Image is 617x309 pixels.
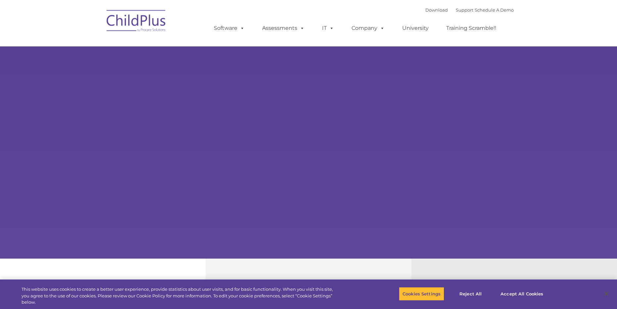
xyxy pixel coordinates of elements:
a: Assessments [256,22,311,35]
a: Training Scramble!! [440,22,503,35]
font: | [425,7,514,13]
button: Close [599,286,614,301]
button: Cookies Settings [399,287,444,301]
div: This website uses cookies to create a better user experience, provide statistics about user visit... [22,286,339,306]
img: ChildPlus by Procare Solutions [103,5,169,38]
a: Software [207,22,251,35]
a: IT [315,22,341,35]
button: Reject All [450,287,491,301]
a: Support [456,7,473,13]
a: Download [425,7,448,13]
a: Schedule A Demo [475,7,514,13]
a: University [396,22,435,35]
button: Accept All Cookies [497,287,547,301]
a: Company [345,22,391,35]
